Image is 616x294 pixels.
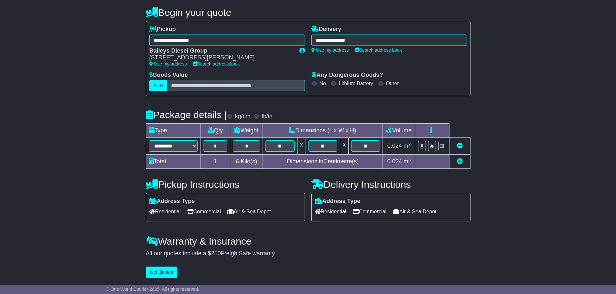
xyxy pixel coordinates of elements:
label: Pickup [149,26,176,33]
td: x [297,138,306,155]
a: Search address book [193,61,240,66]
h4: Warranty & Insurance [146,236,470,247]
td: x [340,138,348,155]
label: No [319,80,326,86]
span: m [404,143,411,149]
sup: 3 [408,157,411,162]
span: 250 [211,250,221,257]
a: Search address book [355,47,402,53]
td: Type [146,124,200,138]
span: Residential [149,207,181,217]
h4: Begin your quote [146,7,470,18]
span: Air & Sea Depot [393,207,437,217]
span: Commercial [353,207,386,217]
label: kg/cm [235,113,250,120]
a: Use my address [311,47,349,53]
label: Address Type [149,198,195,205]
a: Remove this item [457,143,463,149]
h4: Delivery Instructions [311,179,470,190]
span: Residential [315,207,346,217]
label: Address Type [315,198,361,205]
label: Other [386,80,399,86]
td: Dimensions in Centimetre(s) [263,155,383,169]
sup: 3 [408,142,411,147]
label: Any Dangerous Goods? [311,72,383,79]
span: 0.024 [387,158,402,165]
div: All our quotes include a $ FreightSafe warranty. [146,250,470,257]
td: Qty [200,124,230,138]
span: © One World Courier 2025. All rights reserved. [106,287,200,292]
div: Baileys Diesel Group [149,47,293,55]
button: Get Quotes [146,267,178,278]
td: Volume [383,124,415,138]
td: Kilo(s) [230,155,263,169]
label: AUD [149,80,168,91]
label: Lithium Battery [339,80,373,86]
label: Goods Value [149,72,188,79]
td: 1 [200,155,230,169]
h4: Package details | [146,109,227,120]
a: Add new item [457,158,463,165]
h4: Pickup Instructions [146,179,305,190]
div: [STREET_ADDRESS][PERSON_NAME] [149,54,293,61]
label: lb/in [262,113,272,120]
span: Air & Sea Depot [227,207,271,217]
label: Delivery [311,26,341,33]
td: Weight [230,124,263,138]
td: Dimensions (L x W x H) [263,124,383,138]
a: Use my address [149,61,187,66]
td: Total [146,155,200,169]
span: m [404,158,411,165]
span: Commercial [187,207,221,217]
span: 6 [236,158,239,165]
span: 0.024 [387,143,402,149]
